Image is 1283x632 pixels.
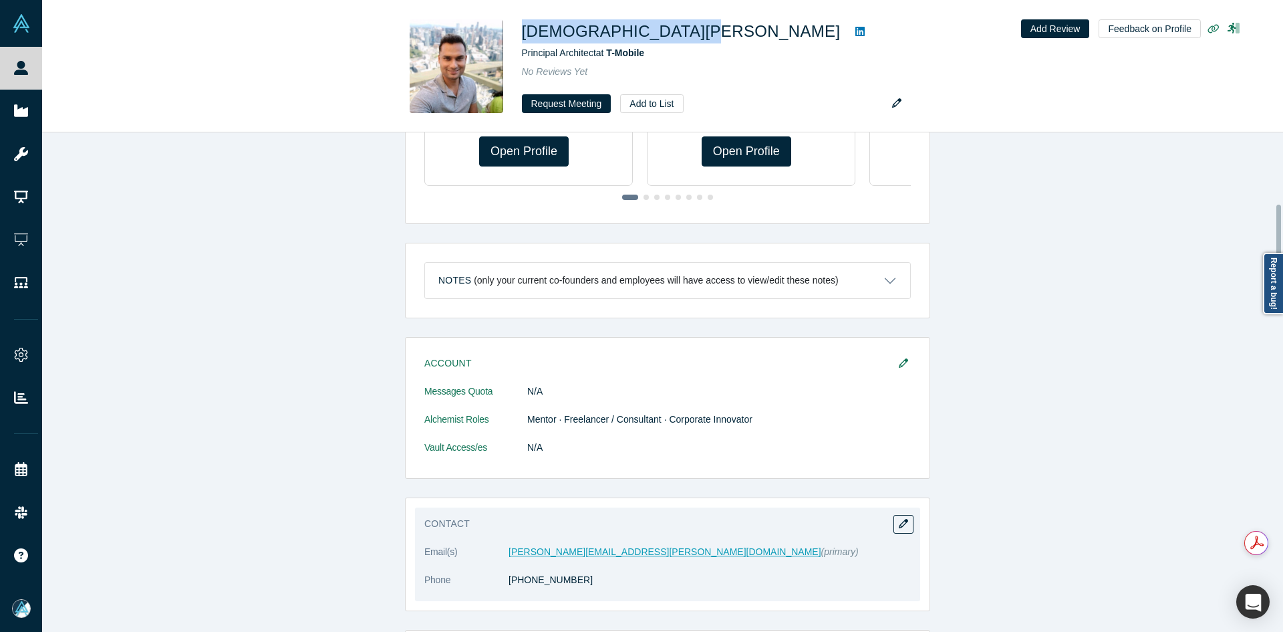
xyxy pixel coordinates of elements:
h1: [DEMOGRAPHIC_DATA][PERSON_NAME] [522,19,841,43]
p: (only your current co-founders and employees will have access to view/edit these notes) [474,275,839,286]
button: Notes (only your current co-founders and employees will have access to view/edit these notes) [425,263,910,298]
dt: Email(s) [424,545,509,573]
span: No Reviews Yet [522,66,588,77]
a: Open Profile [479,136,569,167]
dt: Messages Quota [424,385,527,413]
a: Report a bug! [1263,253,1283,314]
a: Open Profile [702,136,791,167]
h3: Notes [438,274,471,288]
img: Mia Scott's Account [12,599,31,618]
img: Alchemist Vault Logo [12,14,31,33]
a: [PERSON_NAME][EMAIL_ADDRESS][PERSON_NAME][DOMAIN_NAME] [509,546,821,557]
h3: Contact [424,517,892,531]
button: Add Review [1021,19,1090,38]
button: Add to List [620,94,683,113]
a: [PHONE_NUMBER] [509,574,593,585]
dt: Alchemist Roles [424,413,527,441]
span: (primary) [821,546,859,557]
h3: Account [424,356,892,371]
dt: Vault Access/es [424,441,527,469]
span: Principal Architect at [522,47,645,58]
dd: N/A [527,441,911,455]
a: T-Mobile [606,47,644,58]
img: Shivakrishna Vangala's Profile Image [410,19,503,113]
button: Feedback on Profile [1099,19,1201,38]
dd: Mentor · Freelancer / Consultant · Corporate Innovator [527,413,911,427]
dt: Phone [424,573,509,601]
button: Request Meeting [522,94,611,113]
dd: N/A [527,385,911,399]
